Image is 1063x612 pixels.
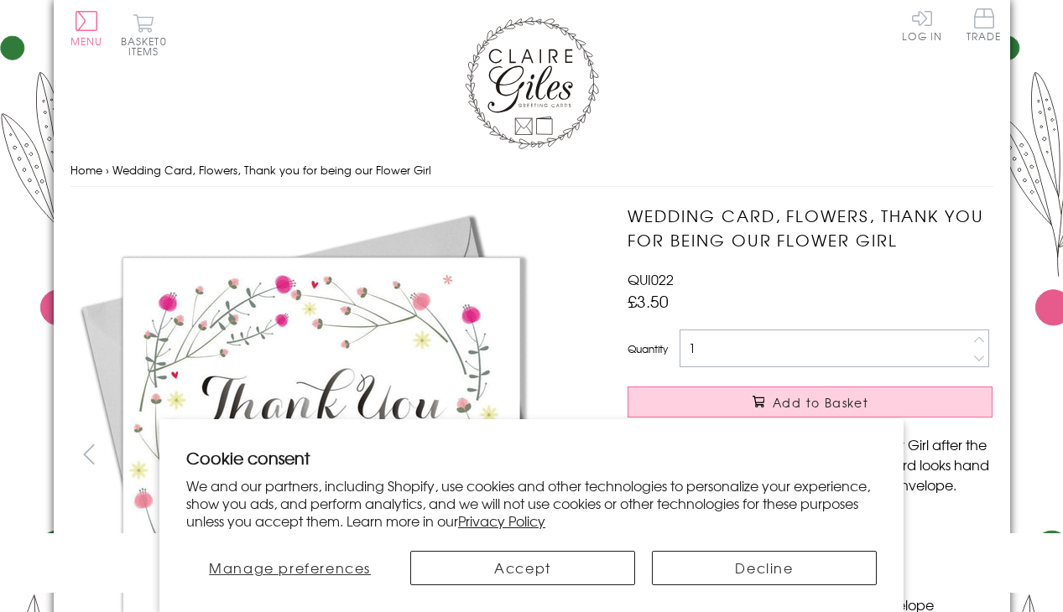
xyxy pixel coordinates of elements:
[70,435,108,473] button: prev
[628,289,669,313] span: £3.50
[209,558,371,578] span: Manage preferences
[186,477,877,529] p: We and our partners, including Shopify, use cookies and other technologies to personalize your ex...
[186,446,877,469] h2: Cookie consent
[628,269,674,289] span: QUI022
[458,511,545,531] a: Privacy Policy
[773,394,868,411] span: Add to Basket
[410,551,635,585] button: Accept
[186,551,393,585] button: Manage preferences
[902,8,942,41] a: Log In
[967,8,1002,41] span: Trade
[70,153,993,188] nav: breadcrumbs
[70,34,103,49] span: Menu
[652,551,877,585] button: Decline
[128,34,167,59] span: 0 items
[70,11,103,46] button: Menu
[465,17,599,149] img: Claire Giles Greetings Cards
[106,162,109,178] span: ›
[628,386,993,418] button: Add to Basket
[70,162,102,178] a: Home
[112,162,431,178] span: Wedding Card, Flowers, Thank you for being our Flower Girl
[967,8,1002,44] a: Trade
[628,341,668,356] label: Quantity
[628,204,993,252] h1: Wedding Card, Flowers, Thank you for being our Flower Girl
[121,13,167,56] button: Basket0 items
